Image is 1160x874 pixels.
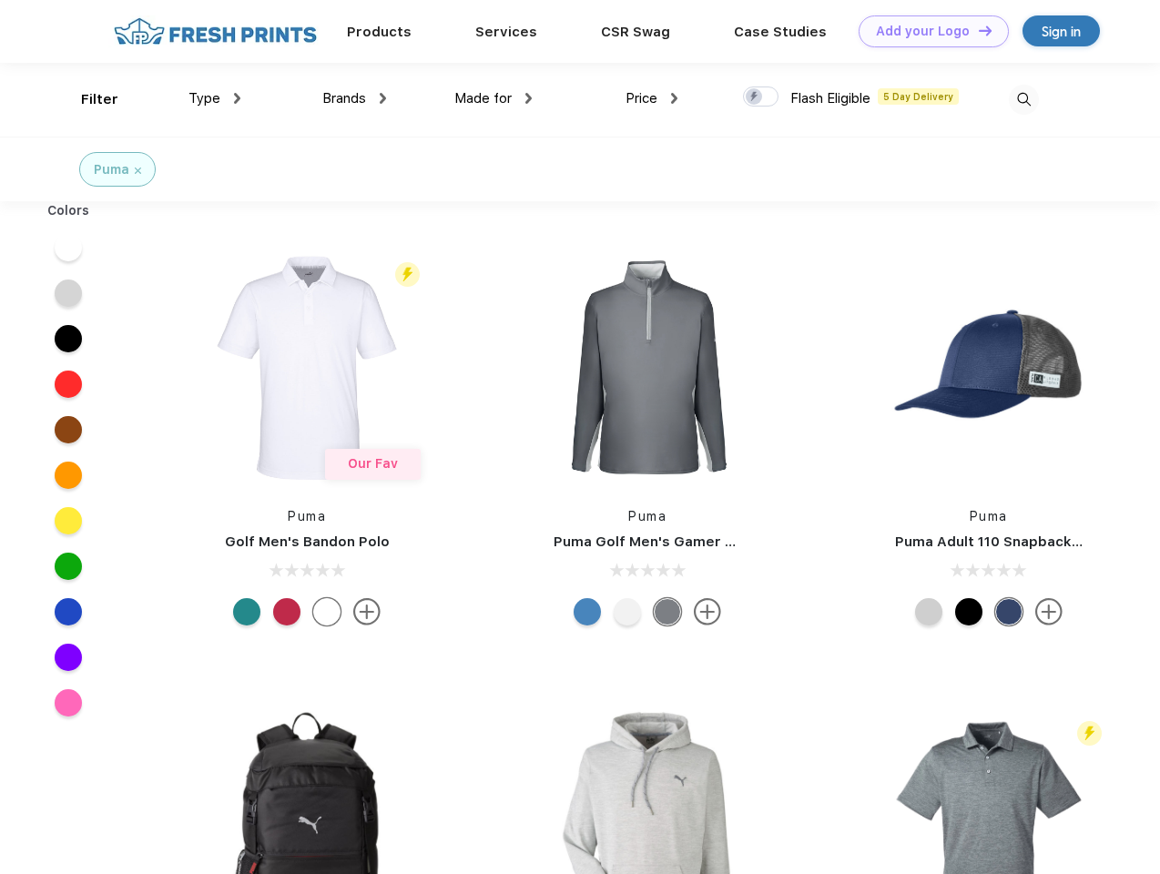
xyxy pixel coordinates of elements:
div: Quiet Shade [654,598,681,625]
div: Bright White [614,598,641,625]
a: Puma Golf Men's Gamer Golf Quarter-Zip [554,534,841,550]
img: dropdown.png [671,93,677,104]
a: Puma [970,509,1008,523]
div: Colors [34,201,104,220]
img: DT [979,25,992,36]
img: flash_active_toggle.svg [1077,721,1102,746]
div: Puma [94,160,129,179]
a: Golf Men's Bandon Polo [225,534,390,550]
img: fo%20logo%202.webp [108,15,322,47]
span: Made for [454,90,512,107]
div: Sign in [1042,21,1081,42]
a: Sign in [1023,15,1100,46]
a: Puma [628,509,666,523]
img: func=resize&h=266 [526,247,768,489]
img: more.svg [353,598,381,625]
div: Peacoat with Qut Shd [995,598,1023,625]
span: Our Fav [348,456,398,471]
img: dropdown.png [380,93,386,104]
div: Filter [81,89,118,110]
a: Services [475,24,537,40]
img: flash_active_toggle.svg [395,262,420,287]
img: func=resize&h=266 [868,247,1110,489]
a: Puma [288,509,326,523]
div: Bright Cobalt [574,598,601,625]
span: Price [626,90,657,107]
span: Brands [322,90,366,107]
span: Flash Eligible [790,90,870,107]
div: Green Lagoon [233,598,260,625]
div: Add your Logo [876,24,970,39]
div: Ski Patrol [273,598,300,625]
div: Quarry Brt Whit [915,598,942,625]
img: more.svg [694,598,721,625]
img: more.svg [1035,598,1063,625]
a: CSR Swag [601,24,670,40]
span: Type [188,90,220,107]
span: 5 Day Delivery [878,88,959,105]
img: func=resize&h=266 [186,247,428,489]
img: dropdown.png [234,93,240,104]
div: Bright White [313,598,341,625]
img: filter_cancel.svg [135,168,141,174]
img: dropdown.png [525,93,532,104]
a: Products [347,24,412,40]
img: desktop_search.svg [1009,85,1039,115]
div: Pma Blk Pma Blk [955,598,982,625]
